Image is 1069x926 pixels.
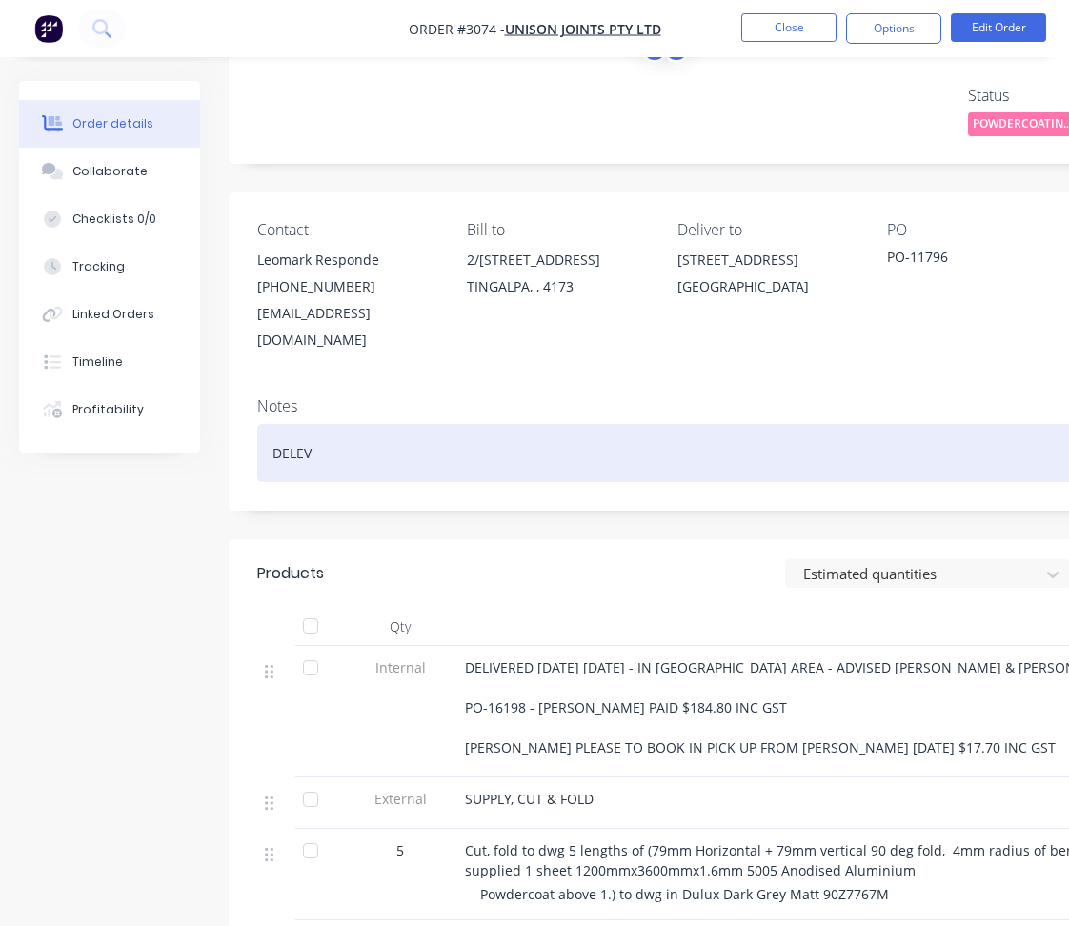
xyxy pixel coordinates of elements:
[257,247,436,353] div: Leomark Responde[PHONE_NUMBER][EMAIL_ADDRESS][DOMAIN_NAME]
[72,401,144,418] div: Profitability
[409,20,505,38] span: Order #3074 -
[677,221,857,239] div: Deliver to
[72,353,123,371] div: Timeline
[505,20,661,38] a: Unison Joints Pty Ltd
[887,221,1066,239] div: PO
[257,300,436,353] div: [EMAIL_ADDRESS][DOMAIN_NAME]
[467,247,646,273] div: 2/[STREET_ADDRESS]
[677,273,857,300] div: [GEOGRAPHIC_DATA]
[72,163,148,180] div: Collaborate
[257,247,436,273] div: Leomark Responde
[846,13,941,44] button: Options
[19,338,200,386] button: Timeline
[72,211,156,228] div: Checklists 0/0
[19,243,200,291] button: Tracking
[465,790,594,808] span: SUPPLY, CUT & FOLD
[257,221,436,239] div: Contact
[72,258,125,275] div: Tracking
[72,306,154,323] div: Linked Orders
[19,195,200,243] button: Checklists 0/0
[19,291,200,338] button: Linked Orders
[351,789,450,809] span: External
[480,885,889,903] span: Powdercoat above 1.) to dwg in Dulux Dark Grey Matt 90Z7767M
[257,273,436,300] div: [PHONE_NUMBER]
[343,608,457,646] div: Qty
[34,14,63,43] img: Factory
[257,562,324,585] div: Products
[467,247,646,308] div: 2/[STREET_ADDRESS]TINGALPA, , 4173
[741,13,837,42] button: Close
[677,247,857,273] div: [STREET_ADDRESS]
[19,386,200,433] button: Profitability
[887,247,1066,273] div: PO-11796
[19,148,200,195] button: Collaborate
[72,115,153,132] div: Order details
[677,247,857,308] div: [STREET_ADDRESS][GEOGRAPHIC_DATA]
[467,273,646,300] div: TINGALPA, , 4173
[19,100,200,148] button: Order details
[351,657,450,677] span: Internal
[951,13,1046,42] button: Edit Order
[467,221,646,239] div: Bill to
[396,840,404,860] span: 5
